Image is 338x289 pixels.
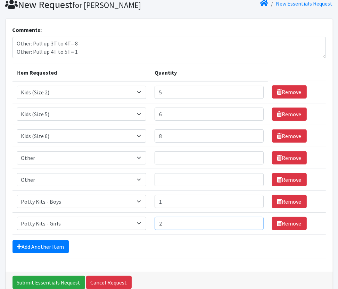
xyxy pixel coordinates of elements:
a: Add Another Item [13,240,69,253]
a: Cancel Request [86,276,132,289]
th: Quantity [150,64,268,81]
label: Comments: [13,26,42,34]
input: Submit Essentials Request [13,276,85,289]
a: Remove [272,195,307,208]
th: Item Requested [13,64,150,81]
a: Remove [272,85,307,99]
a: Remove [272,173,307,186]
a: Remove [272,217,307,230]
a: Remove [272,151,307,164]
a: Remove [272,108,307,121]
a: Remove [272,129,307,143]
